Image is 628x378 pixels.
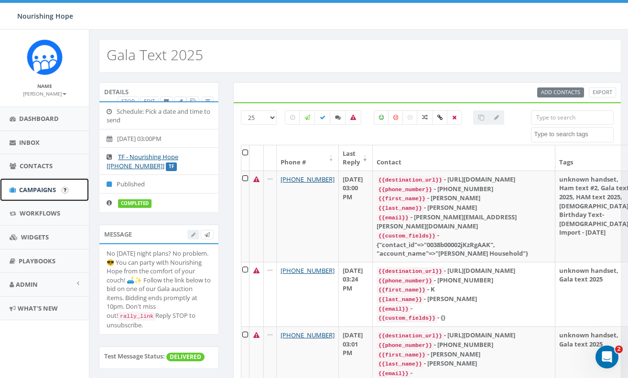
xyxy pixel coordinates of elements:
[377,294,551,304] div: - [PERSON_NAME]
[19,138,40,147] span: Inbox
[314,110,331,125] label: Delivered
[4,50,140,67] div: You will be redirected to our universal log in page.
[16,280,38,289] span: Admin
[377,213,551,231] div: - [PERSON_NAME][EMAIL_ADDRESS][PERSON_NAME][DOMAIN_NAME]
[19,257,55,265] span: Playbooks
[377,368,551,378] div: -
[19,114,59,123] span: Dashboard
[377,285,551,294] div: - K
[4,67,29,77] button: Log in
[377,204,424,213] code: {{last_name}}
[21,233,49,241] span: Widgets
[190,97,195,105] span: Clone Campaign
[377,286,427,294] code: {{first_name}}
[377,331,551,340] div: - [URL][DOMAIN_NAME]
[118,97,139,107] a: Stop
[531,110,614,125] input: Type to search
[20,162,53,170] span: Contacts
[281,331,335,339] a: [PHONE_NUMBER]
[107,108,117,115] i: Schedule: Pick a date and time to send
[534,130,613,139] textarea: Search
[4,68,29,76] a: Log in
[377,313,551,323] div: - {}
[377,350,551,359] div: - [PERSON_NAME]
[377,214,411,222] code: {{email}}
[99,225,219,244] div: Message
[377,360,424,368] code: {{last_name}}
[285,110,300,125] label: Pending
[377,341,434,350] code: {{phone_number}}
[23,90,66,97] small: [PERSON_NAME]
[18,304,58,313] span: What's New
[62,187,68,194] input: Submit
[19,185,56,194] span: Campaigns
[345,110,361,125] label: Bounced
[178,97,183,105] span: Edit Campaign Title
[281,175,335,184] a: [PHONE_NUMBER]
[339,145,373,171] th: Last Reply: activate to sort column ascending
[615,346,623,353] span: 2
[377,369,411,378] code: {{email}}
[99,129,218,148] li: [DATE] 03:00PM
[4,4,69,16] img: logo
[377,277,434,285] code: {{phone_number}}
[377,176,444,184] code: {{destination_url}}
[27,39,63,75] img: Rally_Corp_Logo_1.png
[377,231,551,258] div: - {"contact_id"=>"0038b00002jKzRgAAK", "account_name"=>"[PERSON_NAME] Household"}
[166,162,177,171] label: TF
[118,199,152,208] label: completed
[377,332,444,340] code: {{destination_url}}
[164,97,169,105] span: Archive Campaign
[377,340,551,350] div: - [PHONE_NUMBER]
[377,351,427,359] code: {{first_name}}
[330,110,346,125] label: Replied
[4,42,140,50] div: Hello! Please Log In
[140,97,159,107] a: Edit
[377,314,437,323] code: {{custom_fields}}
[447,110,462,125] label: Removed
[374,110,389,125] label: Positive
[99,102,218,130] li: Schedule: Pick a date and time to send
[417,110,433,125] label: Mixed
[118,312,155,321] code: rally_link
[23,89,66,97] a: [PERSON_NAME]
[166,353,205,361] span: DELIVERED
[377,203,551,213] div: - [PERSON_NAME]
[107,181,117,187] i: Published
[206,97,210,105] span: View Campaign Delivery Statistics
[277,145,339,171] th: Phone #: activate to sort column ascending
[20,209,60,217] span: Workflows
[589,87,616,97] a: Export
[377,185,434,194] code: {{phone_number}}
[402,110,418,125] label: Neutral
[281,266,335,275] a: [PHONE_NUMBER]
[377,266,551,276] div: - [URL][DOMAIN_NAME]
[377,304,551,313] div: -
[377,359,551,368] div: - [PERSON_NAME]
[377,175,551,184] div: - [URL][DOMAIN_NAME]
[596,346,618,368] iframe: Intercom live chat
[377,232,437,240] code: {{custom_fields}}
[377,305,411,313] code: {{email}}
[339,171,373,262] td: [DATE] 03:00 PM
[377,194,427,203] code: {{first_name}}
[37,83,52,89] small: Name
[377,295,424,304] code: {{last_name}}
[205,231,210,238] span: Send Test Message
[107,249,211,329] div: No [DATE] night plans? No problem. 😎 You can party with Nourishing Hope from the comfort of your ...
[104,352,165,361] label: Test Message Status:
[107,47,203,63] h2: Gala Text 2025
[99,82,219,101] div: Details
[432,110,448,125] label: Link Clicked
[107,152,178,170] a: TF - Nourishing Hope [[PHONE_NUMBER]]
[388,110,403,125] label: Negative
[377,194,551,203] div: - [PERSON_NAME]
[99,174,218,194] li: Published
[377,267,444,276] code: {{destination_url}}
[299,110,315,125] label: Sending
[377,276,551,285] div: - [PHONE_NUMBER]
[377,184,551,194] div: - [PHONE_NUMBER]
[373,145,555,171] th: Contact
[339,262,373,326] td: [DATE] 03:24 PM
[17,11,73,21] span: Nourishing Hope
